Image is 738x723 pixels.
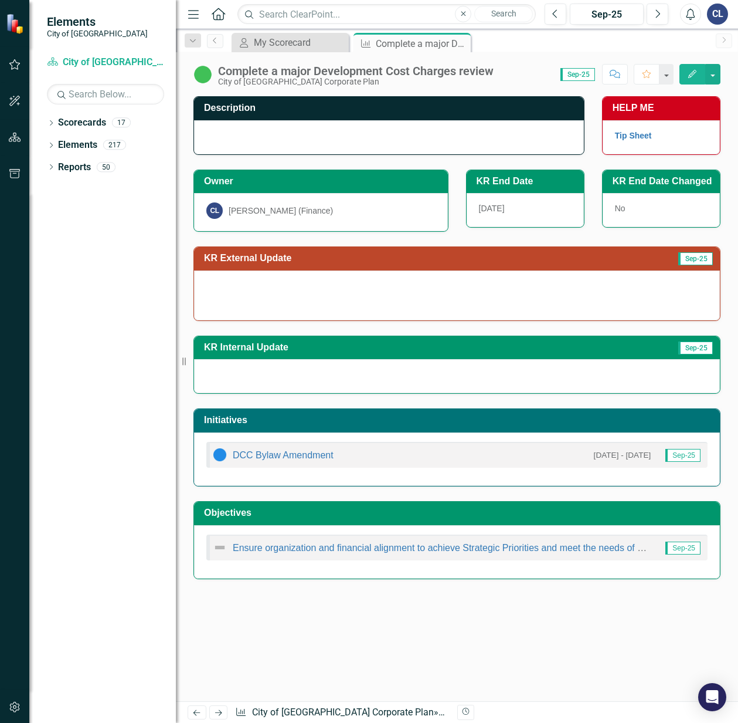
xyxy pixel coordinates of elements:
[6,13,26,34] img: ClearPoint Strategy
[254,35,346,50] div: My Scorecard
[218,77,494,86] div: City of [GEOGRAPHIC_DATA] Corporate Plan
[233,450,334,460] a: DCC Bylaw Amendment
[477,176,578,187] h3: KR End Date
[560,68,595,81] span: Sep-25
[218,65,494,77] div: Complete a major Development Cost Charges review
[213,540,227,555] img: Not Defined
[665,449,700,462] span: Sep-25
[206,202,223,219] div: CL
[570,4,644,25] button: Sep-25
[235,706,448,719] div: » »
[678,342,713,354] span: Sep-25
[47,56,164,69] a: City of [GEOGRAPHIC_DATA] Corporate Plan
[58,161,91,174] a: Reports
[97,162,115,172] div: 50
[698,683,726,711] div: Open Intercom Messenger
[213,448,227,462] img: Not Started
[615,131,652,140] a: Tip Sheet
[574,8,640,22] div: Sep-25
[678,252,713,265] span: Sep-25
[47,84,164,104] input: Search Below...
[103,140,126,150] div: 217
[193,65,212,84] img: In Progress
[204,103,578,113] h3: Description
[594,450,651,461] small: [DATE] - [DATE]
[237,4,536,25] input: Search ClearPoint...
[233,543,734,553] a: Ensure organization and financial alignment to achieve Strategic Priorities and meet the needs of...
[58,138,97,152] a: Elements
[204,415,714,425] h3: Initiatives
[479,204,505,213] span: [DATE]
[204,342,562,353] h3: KR Internal Update
[252,707,434,718] a: City of [GEOGRAPHIC_DATA] Corporate Plan
[47,15,148,29] span: Elements
[665,542,700,555] span: Sep-25
[58,116,106,130] a: Scorecards
[376,36,468,51] div: Complete a major Development Cost Charges review
[204,176,442,187] h3: Owner
[234,35,346,50] a: My Scorecard
[204,253,566,263] h3: KR External Update
[613,103,714,113] h3: HELP ME
[707,4,728,25] button: CL
[615,204,625,213] span: No
[229,205,333,217] div: [PERSON_NAME] (Finance)
[474,6,533,22] button: Search
[112,118,131,128] div: 17
[47,29,148,38] small: City of [GEOGRAPHIC_DATA]
[204,508,714,518] h3: Objectives
[613,176,714,187] h3: KR End Date Changed
[491,9,516,18] span: Search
